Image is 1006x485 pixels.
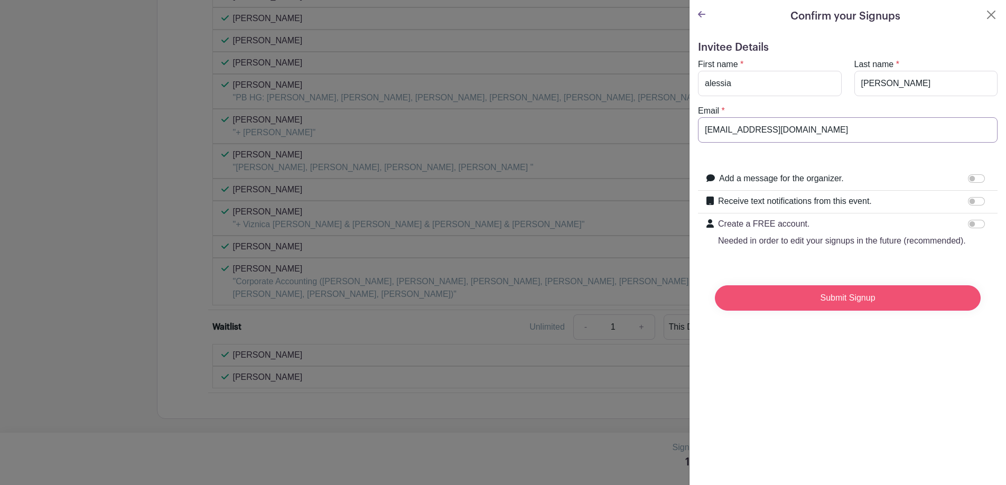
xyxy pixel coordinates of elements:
label: Receive text notifications from this event. [718,195,872,208]
label: Last name [854,58,894,71]
input: Submit Signup [715,285,981,311]
label: First name [698,58,738,71]
p: Create a FREE account. [718,218,966,230]
label: Email [698,105,719,117]
h5: Confirm your Signups [790,8,900,24]
h5: Invitee Details [698,41,998,54]
button: Close [985,8,998,21]
p: Needed in order to edit your signups in the future (recommended). [718,235,966,247]
label: Add a message for the organizer. [719,172,844,185]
